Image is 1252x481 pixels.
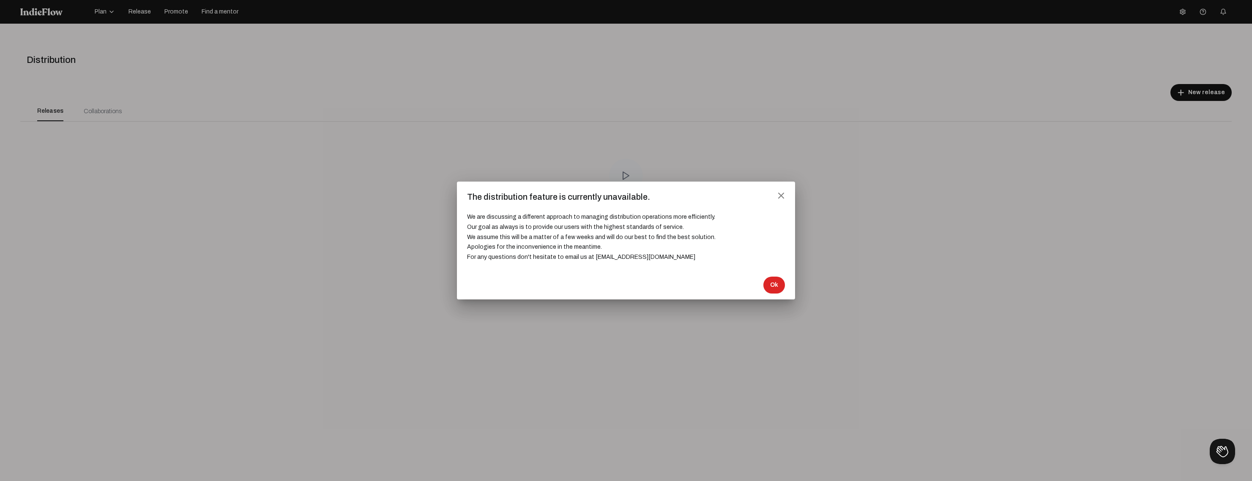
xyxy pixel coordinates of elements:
button: Ok [763,277,785,293]
mat-icon: close [777,192,785,199]
h2: The distribution feature is currently unavailable. [467,192,785,202]
iframe: Toggle Customer Support [1210,439,1235,464]
span: Ok [770,281,778,289]
h3: We are discussing a different approach to managing distribution operations more efficiently. Our ... [467,202,785,262]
